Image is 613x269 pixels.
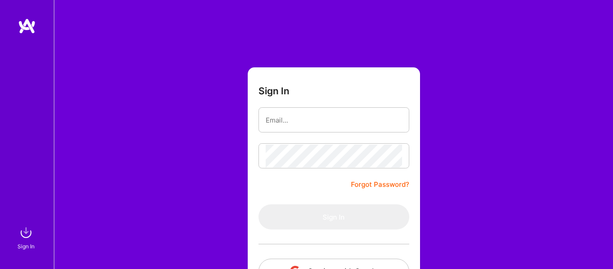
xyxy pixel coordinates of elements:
[258,85,289,97] h3: Sign In
[17,224,35,242] img: sign in
[351,179,409,190] a: Forgot Password?
[266,109,402,132] input: Email...
[18,242,35,251] div: Sign In
[18,18,36,34] img: logo
[258,204,409,229] button: Sign In
[19,224,35,251] a: sign inSign In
